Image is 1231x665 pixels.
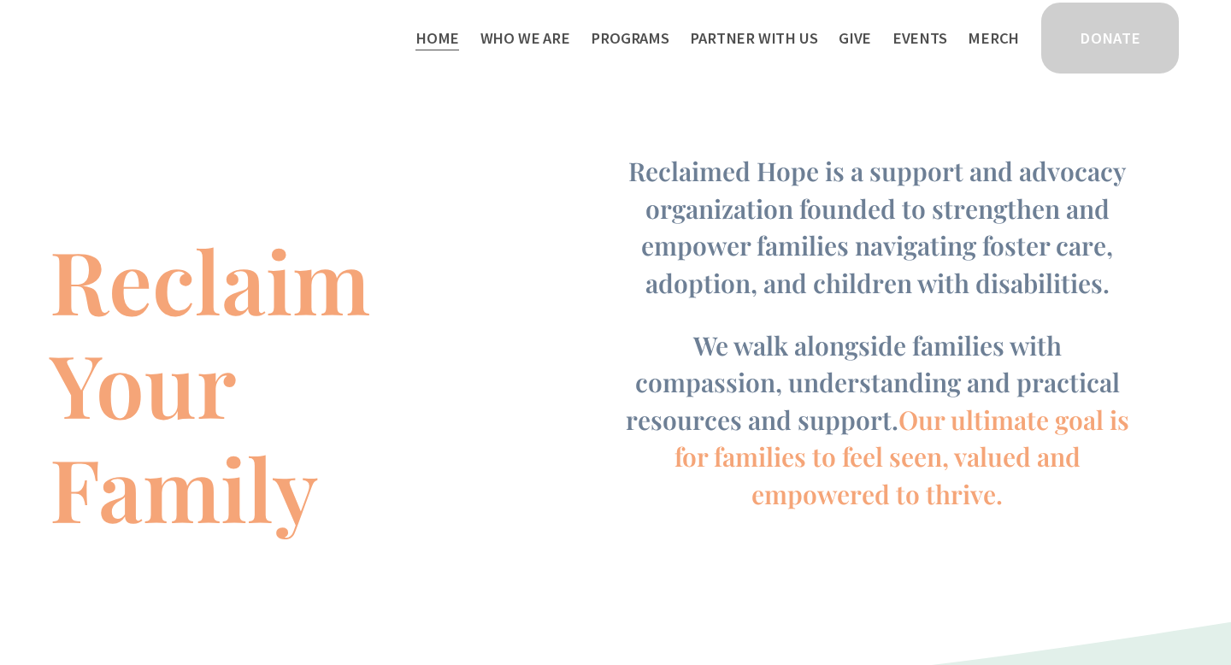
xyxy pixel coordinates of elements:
span: Partner With Us [690,26,817,51]
span: We walk alongside families with compassion, understanding and practical resources and support. [626,328,1126,437]
span: Reclaimed Hope is a support and advocacy organization founded to strengthen and empower families ... [628,154,1132,299]
a: Events [892,24,947,52]
span: Our ultimate goal is for families to feel seen, valued and empowered to thrive. [674,403,1135,511]
a: Merch [968,24,1019,52]
a: folder dropdown [591,24,669,52]
span: Who We Are [480,26,570,51]
h1: Reclaim Your Family [50,227,516,539]
a: Give [839,24,871,52]
a: folder dropdown [480,24,570,52]
span: Programs [591,26,669,51]
a: folder dropdown [690,24,817,52]
a: Home [415,24,459,52]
